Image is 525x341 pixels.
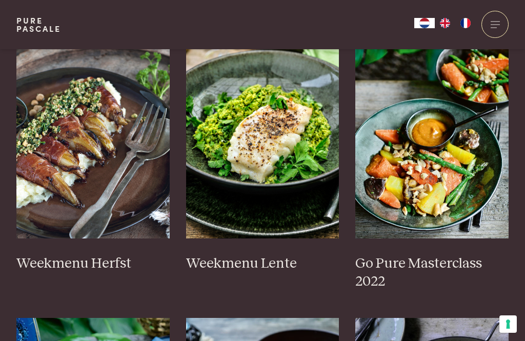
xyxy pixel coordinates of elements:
button: Uw voorkeuren voor toestemming voor trackingtechnologieën [499,315,517,333]
img: Weekmenu Lente [186,33,339,238]
a: PurePascale [16,16,61,33]
aside: Language selected: Nederlands [414,18,476,28]
h3: Weekmenu Lente [186,255,339,273]
a: FR [455,18,476,28]
img: Weekmenu Herfst [16,33,170,238]
a: Go Pure Masterclass 2022 Go Pure Masterclass 2022 [355,33,509,290]
a: EN [435,18,455,28]
a: Weekmenu Lente Weekmenu Lente [186,33,339,272]
a: Weekmenu Herfst Weekmenu Herfst [16,33,170,272]
div: Language [414,18,435,28]
ul: Language list [435,18,476,28]
a: NL [414,18,435,28]
h3: Weekmenu Herfst [16,255,170,273]
img: Go Pure Masterclass 2022 [355,33,509,238]
h3: Go Pure Masterclass 2022 [355,255,509,290]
